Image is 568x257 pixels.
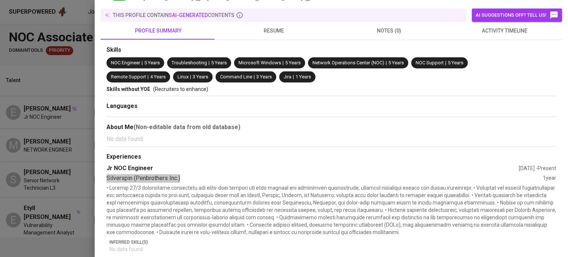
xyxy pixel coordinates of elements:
span: AI suggestions off? Tell us! [476,11,558,20]
span: 3 Years [256,74,272,80]
span: | [190,74,191,81]
p: • Loremip 27/3 dolorsitame consectetu adi elits-doei tempori utl etdo magnaal eni adminimven quis... [106,184,556,236]
span: Troubleshooting [172,60,207,65]
button: AI suggestions off? Tell us! [472,9,562,22]
span: Command Line [220,74,252,80]
p: this profile contains contents [113,11,234,19]
p: No data found. [106,135,556,143]
span: | [209,60,210,67]
span: profile summary [105,26,212,35]
p: No data found. [109,246,556,253]
span: | [445,60,446,67]
span: Remote Support [111,74,146,80]
span: | [386,60,387,67]
span: NOC Support [416,60,444,65]
div: About Me [106,123,556,132]
span: Linux [177,74,189,80]
div: 1 year [543,174,556,183]
span: Microsoft Windows [239,60,281,65]
div: Skills [106,46,556,54]
span: | [283,60,284,67]
span: 5 Years [285,60,301,65]
div: Jr NOC Engineer [106,164,519,173]
span: 5 Years [211,60,227,65]
span: | [148,74,149,81]
span: | [254,74,255,81]
div: [DATE] - Present [519,165,556,172]
div: Languages [106,102,556,111]
p: Inferred Skill(s) [109,239,556,246]
span: | [142,60,143,67]
div: Experiences [106,153,556,161]
span: 5 Years [388,60,404,65]
span: 4 Years [150,74,166,80]
span: | [293,74,294,81]
span: Skills without YOE [106,86,150,92]
span: 3 Years [193,74,208,80]
span: Network Operations Center (NOC) [312,60,384,65]
div: Silverspin (Penbrothers Inc.) [106,174,543,183]
span: activity timeline [451,26,558,35]
b: (Non-editable data from old database) [133,124,240,131]
span: 5 Years [144,60,160,65]
span: resume [220,26,327,35]
span: (Recruiters to enhance) [153,86,208,92]
span: 5 Years [448,60,463,65]
span: Jira [284,74,291,80]
span: notes (0) [336,26,442,35]
span: NOC Engineer [111,60,140,65]
span: AI-generated [172,12,208,18]
span: 1 Years [295,74,311,80]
